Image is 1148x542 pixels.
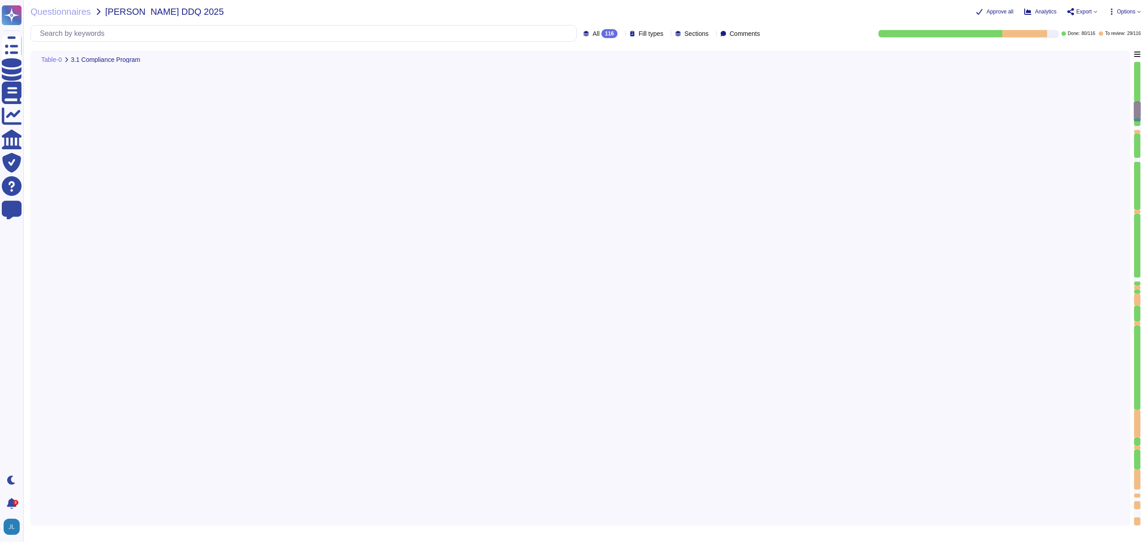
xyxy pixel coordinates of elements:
button: Analytics [1024,8,1057,15]
input: Search by keywords [35,26,576,41]
button: user [2,517,26,537]
span: [PERSON_NAME] DDQ 2025 [105,7,224,16]
div: 2 [13,500,18,505]
span: Options [1117,9,1135,14]
span: Questionnaires [30,7,91,16]
div: 116 [601,29,617,38]
button: Approve all [976,8,1013,15]
span: To review: [1105,31,1125,36]
span: Comments [730,30,760,37]
span: 80 / 116 [1082,31,1096,36]
span: Table-0 [41,56,62,63]
span: Analytics [1035,9,1057,14]
span: Approve all [987,9,1013,14]
span: All [592,30,600,37]
span: Fill types [639,30,663,37]
span: 3.1 Compliance Program [71,56,140,63]
span: Done: [1068,31,1080,36]
span: Export [1076,9,1092,14]
span: 29 / 116 [1127,31,1141,36]
span: Sections [684,30,709,37]
img: user [4,519,20,535]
